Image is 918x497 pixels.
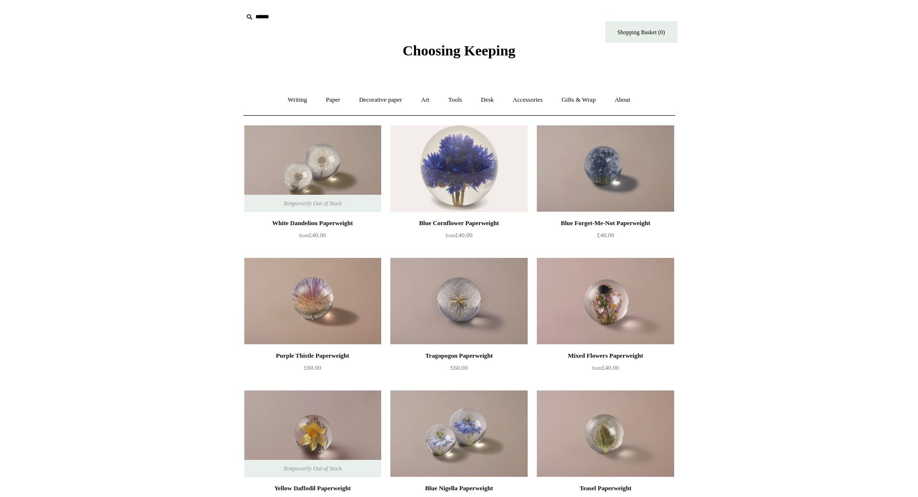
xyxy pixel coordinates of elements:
a: Purple Thistle Paperweight £60.00 [244,350,381,390]
a: Shopping Basket (0) [605,21,678,43]
img: Yellow Daffodil Paperweight [244,390,381,477]
a: Blue Cornflower Paperweight Blue Cornflower Paperweight [390,125,527,212]
img: Tragopogon Paperweight [390,258,527,345]
img: Blue Forget-Me-Not Paperweight [537,125,674,212]
div: Purple Thistle Paperweight [247,350,379,362]
a: Blue Forget-Me-Not Paperweight Blue Forget-Me-Not Paperweight [537,125,674,212]
div: Blue Cornflower Paperweight [393,217,525,229]
span: from [299,233,309,238]
div: Tragopogon Paperweight [393,350,525,362]
a: Blue Nigella Paperweight Blue Nigella Paperweight [390,390,527,477]
div: White Dandelion Paperweight [247,217,379,229]
a: Blue Forget-Me-Not Paperweight £40.00 [537,217,674,257]
span: £40.00 [597,231,614,239]
a: Art [412,87,438,113]
img: White Dandelion Paperweight [244,125,381,212]
a: Tragopogon Paperweight Tragopogon Paperweight [390,258,527,345]
a: Purple Thistle Paperweight Purple Thistle Paperweight [244,258,381,345]
a: Desk [472,87,503,113]
span: Temporarily Out of Stock [274,195,351,212]
a: Mixed Flowers Paperweight from£40.00 [537,350,674,390]
a: Writing [279,87,316,113]
a: Tools [439,87,471,113]
a: Accessories [504,87,551,113]
a: White Dandelion Paperweight White Dandelion Paperweight Temporarily Out of Stock [244,125,381,212]
div: Blue Forget-Me-Not Paperweight [539,217,671,229]
span: £40.00 [299,231,326,239]
div: Blue Nigella Paperweight [393,483,525,494]
a: White Dandelion Paperweight from£40.00 [244,217,381,257]
span: £60.00 [304,364,321,371]
div: Mixed Flowers Paperweight [539,350,671,362]
img: Teasel Paperweight [537,390,674,477]
span: from [446,233,455,238]
span: £60.00 [451,364,468,371]
a: Tragopogon Paperweight £60.00 [390,350,527,390]
span: Temporarily Out of Stock [274,460,351,477]
a: Decorative paper [350,87,411,113]
img: Blue Cornflower Paperweight [390,125,527,212]
a: Mixed Flowers Paperweight Mixed Flowers Paperweight [537,258,674,345]
a: Choosing Keeping [402,50,515,57]
a: Blue Cornflower Paperweight from£40.00 [390,217,527,257]
span: £40.00 [592,364,619,371]
div: Yellow Daffodil Paperweight [247,483,379,494]
img: Purple Thistle Paperweight [244,258,381,345]
a: Teasel Paperweight Teasel Paperweight [537,390,674,477]
a: Gifts & Wrap [553,87,604,113]
span: Choosing Keeping [402,42,515,58]
span: £40.00 [446,231,473,239]
a: Yellow Daffodil Paperweight Yellow Daffodil Paperweight Temporarily Out of Stock [244,390,381,477]
span: from [592,365,602,371]
a: About [606,87,639,113]
div: Teasel Paperweight [539,483,671,494]
a: Paper [317,87,349,113]
img: Blue Nigella Paperweight [390,390,527,477]
img: Mixed Flowers Paperweight [537,258,674,345]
